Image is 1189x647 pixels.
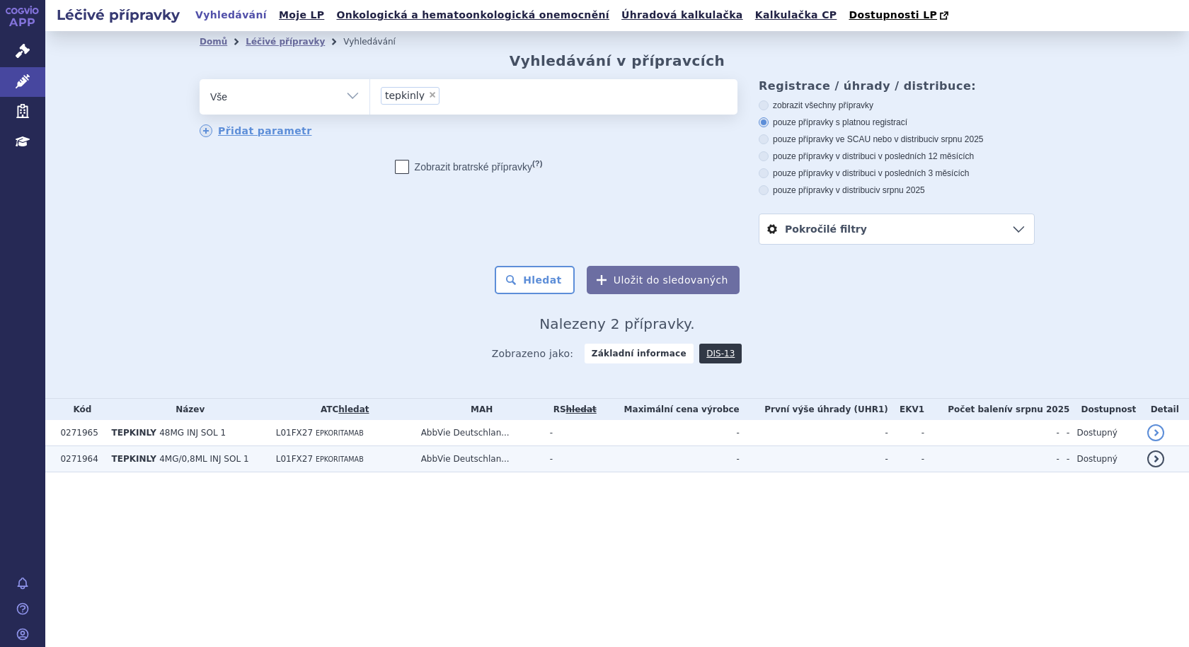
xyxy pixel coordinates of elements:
[414,446,543,472] td: AbbVie Deutschlan...
[875,185,924,195] span: v srpnu 2025
[338,404,369,414] a: hledat
[385,91,425,100] span: tepkinly
[1007,404,1069,414] span: v srpnu 2025
[510,52,725,69] h2: Vyhledávání v přípravcích
[276,454,313,464] span: L01FX27
[395,160,543,174] label: Zobrazit bratrské přípravky
[414,399,543,420] th: MAH
[699,344,742,363] a: DIS-13
[566,404,597,414] del: hledat
[888,420,924,446] td: -
[414,420,543,446] td: AbbVie Deutschlan...
[600,399,740,420] th: Maximální cena výrobce
[1069,446,1140,472] td: Dostupný
[759,185,1035,196] label: pouze přípravky v distribuci
[276,428,313,438] span: L01FX27
[112,428,156,438] span: TEPKINLY
[585,344,694,363] strong: Základní informace
[343,31,414,52] li: Vyhledávání
[316,455,364,463] span: EPKORITAMAB
[617,6,747,25] a: Úhradová kalkulačka
[924,446,1059,472] td: -
[492,344,574,363] span: Zobrazeno jako:
[539,315,695,332] span: Nalezeny 2 přípravky.
[53,446,104,472] td: 0271964
[332,6,614,25] a: Onkologická a hematoonkologická onemocnění
[751,6,842,25] a: Kalkulačka CP
[759,117,1035,128] label: pouze přípravky s platnou registrací
[1059,420,1070,446] td: -
[600,446,740,472] td: -
[275,6,328,25] a: Moje LP
[759,100,1035,111] label: zobrazit všechny přípravky
[159,454,248,464] span: 4MG/0,8ML INJ SOL 1
[159,428,226,438] span: 48MG INJ SOL 1
[759,151,1035,162] label: pouze přípravky v distribuci v posledních 12 měsících
[888,446,924,472] td: -
[112,454,156,464] span: TEPKINLY
[740,446,888,472] td: -
[924,420,1059,446] td: -
[543,399,600,420] th: RS
[934,134,983,144] span: v srpnu 2025
[600,420,740,446] td: -
[495,266,575,294] button: Hledat
[543,420,600,446] td: -
[200,37,227,47] a: Domů
[740,420,888,446] td: -
[759,214,1034,244] a: Pokročilé filtry
[428,91,437,99] span: ×
[759,79,1035,93] h3: Registrace / úhrady / distribuce:
[45,5,191,25] h2: Léčivé přípravky
[1147,424,1164,441] a: detail
[587,266,740,294] button: Uložit do sledovaných
[888,399,924,420] th: EKV1
[543,446,600,472] td: -
[849,9,937,21] span: Dostupnosti LP
[924,399,1069,420] th: Počet balení
[1059,446,1070,472] td: -
[191,6,271,25] a: Vyhledávání
[1147,450,1164,467] a: detail
[759,134,1035,145] label: pouze přípravky ve SCAU nebo v distribuci
[844,6,955,25] a: Dostupnosti LP
[532,159,542,168] abbr: (?)
[200,124,312,137] a: Přidat parametr
[1140,399,1189,420] th: Detail
[53,399,104,420] th: Kód
[444,86,452,104] input: tepkinly
[740,399,888,420] th: První výše úhrady (UHR1)
[269,399,414,420] th: ATC
[316,429,364,437] span: EPKORITAMAB
[1069,399,1140,420] th: Dostupnost
[53,420,104,446] td: 0271965
[246,37,325,47] a: Léčivé přípravky
[566,404,597,414] a: vyhledávání neobsahuje žádnou platnou referenční skupinu
[105,399,269,420] th: Název
[759,168,1035,179] label: pouze přípravky v distribuci v posledních 3 měsících
[1069,420,1140,446] td: Dostupný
